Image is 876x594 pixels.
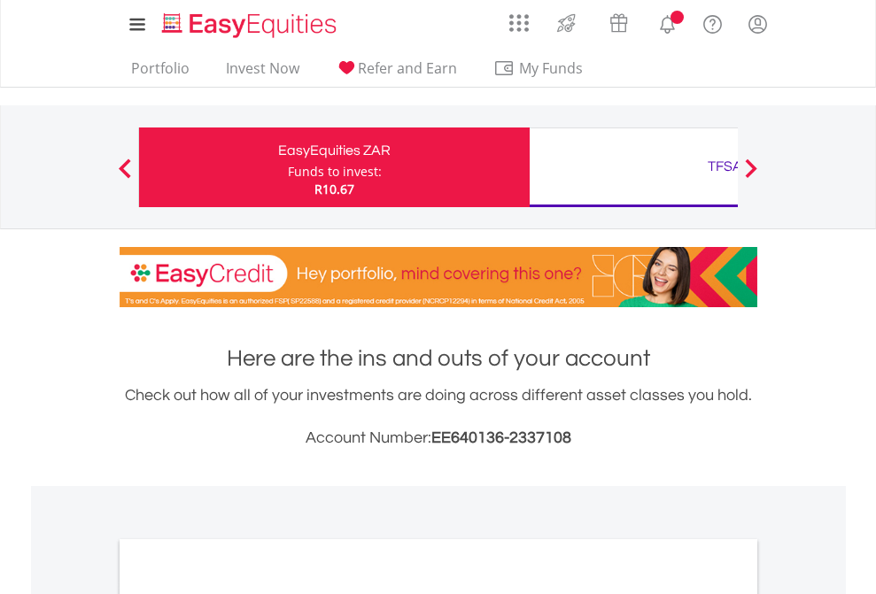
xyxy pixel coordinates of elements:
span: My Funds [493,57,609,80]
a: Invest Now [219,59,306,87]
span: Refer and Earn [358,58,457,78]
a: Home page [155,4,344,40]
a: FAQ's and Support [690,4,735,40]
img: thrive-v2.svg [552,9,581,37]
a: Portfolio [124,59,197,87]
img: vouchers-v2.svg [604,9,633,37]
img: grid-menu-icon.svg [509,13,529,33]
img: EasyEquities_Logo.png [159,11,344,40]
a: Vouchers [593,4,645,37]
a: My Profile [735,4,780,43]
button: Next [733,167,769,185]
div: Check out how all of your investments are doing across different asset classes you hold. [120,383,757,451]
a: Notifications [645,4,690,40]
a: Refer and Earn [329,59,464,87]
div: EasyEquities ZAR [150,138,519,163]
h3: Account Number: [120,426,757,451]
span: EE640136-2337108 [431,429,571,446]
span: R10.67 [314,181,354,197]
button: Previous [107,167,143,185]
h1: Here are the ins and outs of your account [120,343,757,374]
div: Funds to invest: [288,163,382,181]
a: AppsGrid [498,4,540,33]
img: EasyCredit Promotion Banner [120,247,757,307]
